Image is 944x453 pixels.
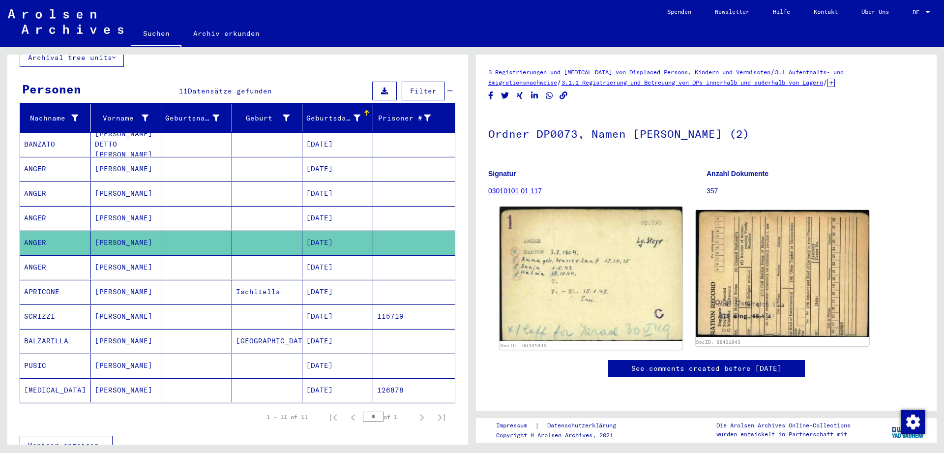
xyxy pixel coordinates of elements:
span: Weniger anzeigen [28,441,99,450]
button: Archival tree units [20,48,124,67]
span: Datensätze gefunden [188,87,272,95]
mat-cell: [DATE] [302,329,373,353]
button: Share on WhatsApp [544,90,555,102]
mat-cell: [DATE] [302,304,373,329]
div: | [496,421,628,431]
mat-cell: ANGER [20,206,91,230]
mat-cell: [PERSON_NAME] DETTO [PERSON_NAME] [91,132,162,156]
a: Suchen [131,22,181,47]
a: 3.1.1 Registrierung und Betreuung von DPs innerhalb und außerhalb von Lagern [561,79,823,86]
p: wurden entwickelt in Partnerschaft mit [716,430,851,439]
mat-cell: APRICONE [20,280,91,304]
mat-cell: [PERSON_NAME] [91,157,162,181]
mat-header-cell: Vorname [91,104,162,132]
mat-cell: [DATE] [302,206,373,230]
p: Copyright © Arolsen Archives, 2021 [496,431,628,440]
mat-header-cell: Prisoner # [373,104,455,132]
img: yv_logo.png [889,418,926,442]
div: 1 – 11 of 11 [266,413,308,422]
mat-cell: 115719 [373,304,455,329]
mat-cell: [PERSON_NAME] [91,354,162,378]
mat-header-cell: Geburt‏ [232,104,303,132]
span: / [823,78,827,87]
div: Geburtsname [165,110,232,126]
span: 11 [179,87,188,95]
div: Geburtsdatum [306,113,360,123]
div: Nachname [24,110,90,126]
mat-cell: Ischitella [232,280,303,304]
img: Arolsen_neg.svg [8,9,123,34]
button: Share on Twitter [500,90,510,102]
div: Zustimmung ändern [901,410,924,433]
mat-header-cell: Nachname [20,104,91,132]
h1: Ordner DP0073, Namen [PERSON_NAME] (2) [488,111,924,154]
mat-cell: [PERSON_NAME] [91,206,162,230]
div: Geburt‏ [236,110,302,126]
mat-cell: [DATE] [302,280,373,304]
mat-cell: ANGER [20,231,91,255]
div: Personen [22,80,81,98]
mat-cell: [DATE] [302,255,373,279]
a: Archiv erkunden [181,22,271,45]
mat-cell: ANGER [20,157,91,181]
mat-cell: [PERSON_NAME] [91,255,162,279]
div: Prisoner # [377,110,443,126]
p: 357 [707,186,924,196]
button: Next page [412,407,432,427]
mat-cell: [DATE] [302,157,373,181]
div: Geburtsdatum [306,110,373,126]
mat-cell: [PERSON_NAME] [91,304,162,329]
mat-cell: [GEOGRAPHIC_DATA] [232,329,303,353]
mat-cell: [DATE] [302,354,373,378]
span: DE [913,9,923,16]
a: Impressum [496,421,535,431]
div: Vorname [95,113,149,123]
a: See comments created before [DATE] [631,363,782,374]
a: 03010101 01 117 [488,187,542,195]
mat-cell: [DATE] [302,132,373,156]
mat-cell: [PERSON_NAME] [91,280,162,304]
mat-cell: [PERSON_NAME] [91,231,162,255]
mat-cell: [PERSON_NAME] [91,329,162,353]
div: of 1 [363,412,412,422]
mat-cell: SCRIZZI [20,304,91,329]
a: DocID: 66431043 [501,342,547,348]
mat-cell: [MEDICAL_DATA] [20,378,91,402]
div: Nachname [24,113,78,123]
a: 3 Registrierungen und [MEDICAL_DATA] von Displaced Persons, Kindern und Vermissten [488,68,770,76]
div: Vorname [95,110,161,126]
button: Filter [402,82,445,100]
button: Share on Xing [515,90,525,102]
b: Signatur [488,170,516,178]
div: Prisoner # [377,113,431,123]
mat-header-cell: Geburtsname [161,104,232,132]
mat-cell: [DATE] [302,231,373,255]
a: Datenschutzerklärung [539,421,628,431]
mat-cell: [PERSON_NAME] [91,378,162,402]
button: Copy link [559,90,569,102]
img: 001.jpg [500,207,682,341]
mat-header-cell: Geburtsdatum [302,104,373,132]
img: 002.jpg [696,210,870,336]
mat-cell: [DATE] [302,181,373,206]
mat-cell: PUSIC [20,354,91,378]
button: Share on Facebook [486,90,496,102]
p: Die Arolsen Archives Online-Collections [716,421,851,430]
div: Geburt‏ [236,113,290,123]
span: / [770,67,775,76]
button: First page [324,407,343,427]
b: Anzahl Dokumente [707,170,768,178]
button: Previous page [343,407,363,427]
mat-cell: 126878 [373,378,455,402]
mat-cell: BANZATO [20,132,91,156]
a: DocID: 66431043 [696,339,740,345]
button: Share on LinkedIn [530,90,540,102]
mat-cell: ANGER [20,255,91,279]
mat-cell: BALZARILLA [20,329,91,353]
img: Zustimmung ändern [901,410,925,434]
span: Filter [410,87,437,95]
mat-cell: [DATE] [302,378,373,402]
mat-cell: [PERSON_NAME] [91,181,162,206]
div: Geburtsname [165,113,219,123]
button: Last page [432,407,451,427]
